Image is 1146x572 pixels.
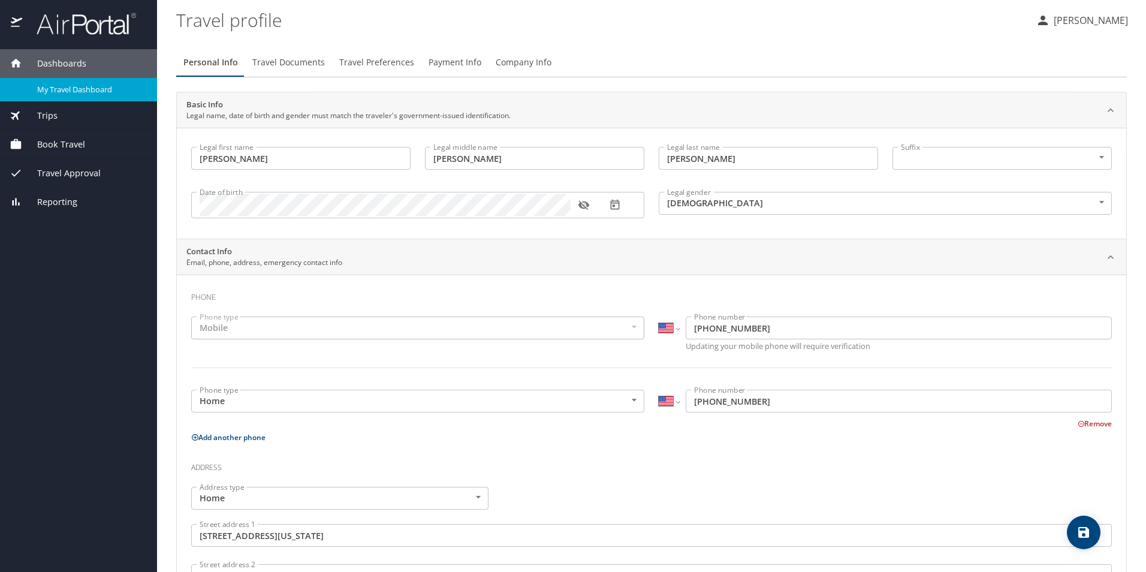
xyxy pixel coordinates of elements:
[659,192,1112,215] div: [DEMOGRAPHIC_DATA]
[37,84,143,95] span: My Travel Dashboard
[177,128,1126,239] div: Basic InfoLegal name, date of birth and gender must match the traveler's government-issued identi...
[177,92,1126,128] div: Basic InfoLegal name, date of birth and gender must match the traveler's government-issued identi...
[186,110,511,121] p: Legal name, date of birth and gender must match the traveler's government-issued identification.
[22,195,77,209] span: Reporting
[22,138,85,151] span: Book Travel
[252,55,325,70] span: Travel Documents
[186,246,342,258] h2: Contact Info
[186,257,342,268] p: Email, phone, address, emergency contact info
[11,12,23,35] img: icon-airportal.png
[1050,13,1128,28] p: [PERSON_NAME]
[176,48,1127,77] div: Profile
[183,55,238,70] span: Personal Info
[496,55,551,70] span: Company Info
[22,167,101,180] span: Travel Approval
[339,55,414,70] span: Travel Preferences
[22,109,58,122] span: Trips
[191,454,1112,475] h3: Address
[177,239,1126,275] div: Contact InfoEmail, phone, address, emergency contact info
[191,432,266,442] button: Add another phone
[191,317,644,339] div: Mobile
[191,284,1112,305] h3: Phone
[1067,516,1100,549] button: save
[22,57,86,70] span: Dashboards
[23,12,136,35] img: airportal-logo.png
[1078,419,1112,429] button: Remove
[686,342,1112,350] p: Updating your mobile phone will require verification
[1031,10,1133,31] button: [PERSON_NAME]
[176,1,1026,38] h1: Travel profile
[186,99,511,111] h2: Basic Info
[191,390,644,413] div: Home
[191,487,488,510] div: Home
[429,55,481,70] span: Payment Info
[892,147,1112,170] div: ​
